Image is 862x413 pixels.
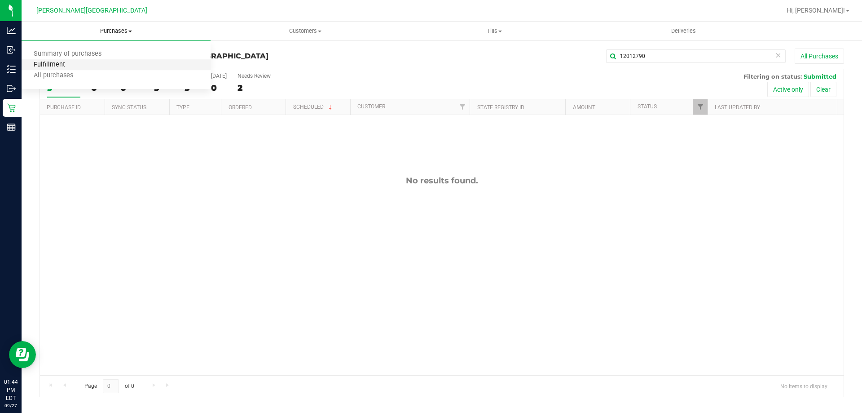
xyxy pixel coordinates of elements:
[773,379,835,393] span: No items to display
[112,104,146,111] a: Sync Status
[357,103,385,110] a: Customer
[400,27,588,35] span: Tills
[40,176,844,186] div: No results found.
[22,27,211,35] span: Purchases
[293,104,334,110] a: Scheduled
[36,7,147,14] span: [PERSON_NAME][GEOGRAPHIC_DATA]
[237,83,271,93] div: 2
[237,73,271,79] div: Needs Review
[693,99,708,115] a: Filter
[7,123,16,132] inline-svg: Reports
[659,27,708,35] span: Deliveries
[7,26,16,35] inline-svg: Analytics
[767,82,809,97] button: Active only
[795,49,844,64] button: All Purchases
[211,27,399,35] span: Customers
[787,7,845,14] span: Hi, [PERSON_NAME]!
[22,72,85,80] span: All purchases
[804,73,836,80] span: Submitted
[573,104,595,111] a: Amount
[7,84,16,93] inline-svg: Outbound
[7,65,16,74] inline-svg: Inventory
[810,82,836,97] button: Clear
[477,104,524,111] a: State Registry ID
[77,379,141,393] span: Page of 0
[47,104,81,111] a: Purchase ID
[606,49,786,63] input: Search Purchase ID, Original ID, State Registry ID or Customer Name...
[7,103,16,112] inline-svg: Retail
[22,50,114,58] span: Summary of purchases
[211,22,400,40] a: Customers
[211,73,227,79] div: [DATE]
[22,61,77,69] span: Fulfillment
[4,402,18,409] p: 09/27
[400,22,589,40] a: Tills
[638,103,657,110] a: Status
[176,104,189,111] a: Type
[7,45,16,54] inline-svg: Inbound
[9,341,36,368] iframe: Resource center
[589,22,778,40] a: Deliveries
[455,99,470,115] a: Filter
[4,378,18,402] p: 01:44 PM EDT
[715,104,760,111] a: Last Updated By
[743,73,802,80] span: Filtering on status:
[22,22,211,40] a: Purchases Summary of purchases Fulfillment All purchases
[211,83,227,93] div: 0
[229,104,252,111] a: Ordered
[775,49,781,61] span: Clear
